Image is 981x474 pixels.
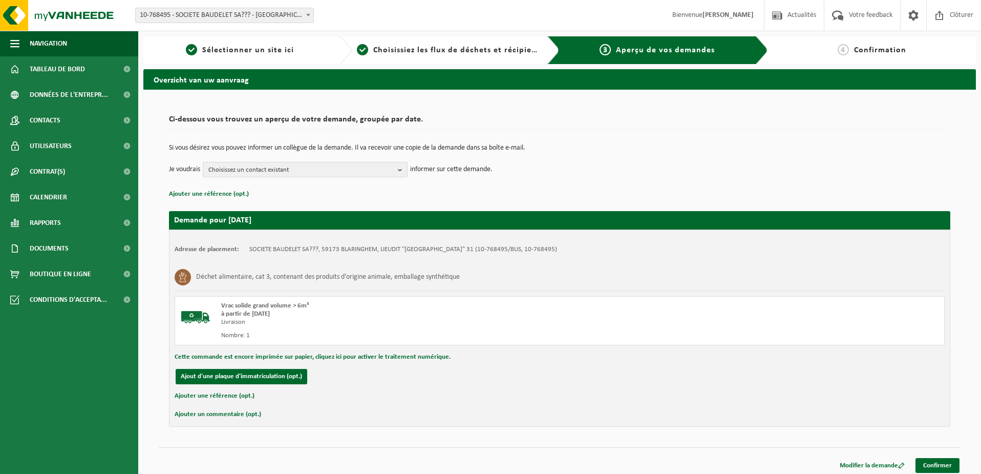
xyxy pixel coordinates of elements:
[373,46,544,54] span: Choisissiez les flux de déchets et récipients
[135,8,314,23] span: 10-768495 - SOCIETE BAUDELET SA??? - BLARINGHEM
[357,44,368,55] span: 2
[175,351,451,364] button: Cette commande est encore imprimée sur papier, cliquez ici pour activer le traitement numérique.
[186,44,197,55] span: 1
[30,133,72,159] span: Utilisateurs
[30,82,108,108] span: Données de l'entrepr...
[148,44,331,56] a: 1Sélectionner un site ici
[176,369,307,384] button: Ajout d'une plaque d'immatriculation (opt.)
[832,458,912,473] a: Modifier la demande
[915,458,959,473] a: Confirmer
[202,46,294,54] span: Sélectionner un site ici
[30,184,67,210] span: Calendrier
[30,236,69,261] span: Documents
[30,56,85,82] span: Tableau de bord
[838,44,849,55] span: 4
[249,245,557,254] td: SOCIETE BAUDELET SA???, 59173 BLARINGHEM, LIEUDIT "[GEOGRAPHIC_DATA]" 31 (10-768495/BUS, 10-768495)
[854,46,906,54] span: Confirmation
[175,389,254,403] button: Ajouter une référence (opt.)
[702,11,754,19] strong: [PERSON_NAME]
[30,159,65,184] span: Contrat(s)
[616,46,715,54] span: Aperçu de vos demandes
[410,162,493,177] p: informer sur cette demande.
[203,162,408,177] button: Choisissez un contact existant
[30,210,61,236] span: Rapports
[30,261,91,287] span: Boutique en ligne
[169,115,950,129] h2: Ci-dessous vous trouvez un aperçu de votre demande, groupée par date.
[143,69,976,89] h2: Overzicht van uw aanvraag
[169,162,200,177] p: Je voudrais
[30,287,107,313] span: Conditions d'accepta...
[30,31,67,56] span: Navigation
[208,162,394,178] span: Choisissez un contact existant
[174,216,251,224] strong: Demande pour [DATE]
[221,311,270,317] strong: à partir de [DATE]
[221,302,309,309] span: Vrac solide grand volume > 6m³
[196,269,460,285] h3: Déchet alimentaire, cat 3, contenant des produits d'origine animale, emballage synthétique
[175,408,261,421] button: Ajouter un commentaire (opt.)
[175,246,239,253] strong: Adresse de placement:
[136,8,313,23] span: 10-768495 - SOCIETE BAUDELET SA??? - BLARINGHEM
[357,44,540,56] a: 2Choisissiez les flux de déchets et récipients
[169,188,249,201] button: Ajouter une référence (opt.)
[180,302,211,333] img: BL-SO-LV.png
[221,332,601,340] div: Nombre: 1
[169,145,950,152] p: Si vous désirez vous pouvez informer un collègue de la demande. Il va recevoir une copie de la de...
[221,318,601,326] div: Livraison
[600,44,611,55] span: 3
[30,108,60,133] span: Contacts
